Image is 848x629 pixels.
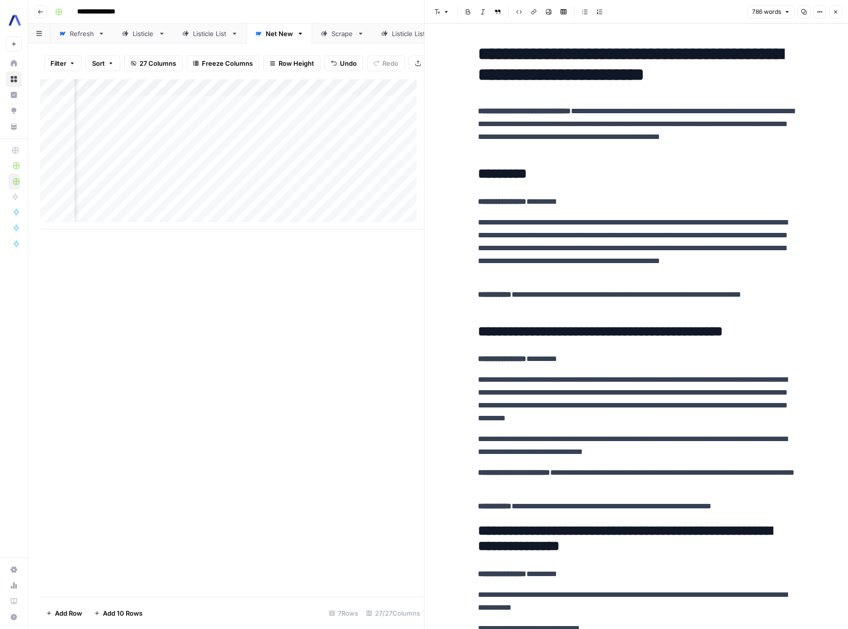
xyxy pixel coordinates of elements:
a: Scrape [312,24,373,44]
a: Your Data [6,119,22,135]
button: Filter [44,55,82,71]
span: Add 10 Rows [103,608,142,618]
span: 786 words [752,7,781,16]
button: Undo [325,55,363,71]
a: Listicle List v2 [373,24,455,44]
button: Add Row [40,605,88,621]
span: Sort [92,58,105,68]
a: Listicle [113,24,174,44]
a: Listicle List [174,24,246,44]
a: Opportunities [6,103,22,119]
button: Sort [86,55,120,71]
button: Workspace: AssemblyAI [6,8,22,33]
a: Insights [6,87,22,103]
div: Listicle [133,29,154,39]
div: Net New [266,29,293,39]
div: 27/27 Columns [362,605,424,621]
span: Add Row [55,608,82,618]
div: Listicle List [193,29,227,39]
button: 786 words [748,5,795,18]
a: Home [6,55,22,71]
button: Add 10 Rows [88,605,148,621]
a: Refresh [50,24,113,44]
span: Redo [382,58,398,68]
div: 7 Rows [325,605,362,621]
a: Browse [6,71,22,87]
button: Freeze Columns [187,55,259,71]
a: Net New [246,24,312,44]
a: Settings [6,562,22,578]
a: Usage [6,578,22,593]
div: Listicle List v2 [392,29,435,39]
span: Filter [50,58,66,68]
button: Redo [367,55,405,71]
img: AssemblyAI Logo [6,11,24,29]
span: Row Height [279,58,314,68]
button: Row Height [263,55,321,71]
div: Scrape [331,29,353,39]
div: Refresh [70,29,94,39]
span: Freeze Columns [202,58,253,68]
a: Learning Hub [6,593,22,609]
button: 27 Columns [124,55,183,71]
button: Help + Support [6,609,22,625]
span: 27 Columns [140,58,176,68]
span: Undo [340,58,357,68]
